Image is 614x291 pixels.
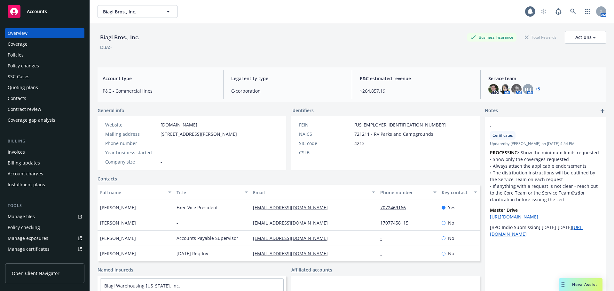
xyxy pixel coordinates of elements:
[299,131,352,137] div: NAICS
[8,39,28,49] div: Coverage
[8,50,24,60] div: Policies
[5,3,84,20] a: Accounts
[536,87,540,91] a: +5
[581,5,594,18] a: Switch app
[5,138,84,144] div: Billing
[5,244,84,254] a: Manage certificates
[490,122,585,129] span: -
[8,211,35,222] div: Manage files
[299,149,352,156] div: CSLB
[354,131,433,137] span: 721211 - RV Parks and Campgrounds
[492,133,513,138] span: Certificates
[103,8,158,15] span: Biagi Bros., Inc.
[8,72,29,82] div: SSC Cases
[8,158,40,168] div: Billing updates
[161,122,197,128] a: [DOMAIN_NAME]
[448,204,455,211] span: Yes
[552,5,565,18] a: Report a Bug
[380,235,387,241] a: -
[105,131,158,137] div: Mailing address
[575,31,596,43] div: Actions
[522,33,560,41] div: Total Rewards
[567,5,579,18] a: Search
[253,220,333,226] a: [EMAIL_ADDRESS][DOMAIN_NAME]
[8,115,55,125] div: Coverage gap analysis
[565,31,606,44] button: Actions
[8,93,26,103] div: Contacts
[5,115,84,125] a: Coverage gap analysis
[161,140,162,147] span: -
[98,107,124,114] span: General info
[488,75,601,82] span: Service team
[5,50,84,60] a: Policies
[525,86,531,93] span: HB
[5,169,84,179] a: Account charges
[177,204,218,211] span: Exec Vice President
[103,88,216,94] span: P&C - Commercial lines
[448,219,454,226] span: No
[100,44,112,50] div: DBA: -
[8,244,50,254] div: Manage certificates
[100,189,164,196] div: Full name
[511,84,522,94] img: photo
[104,283,180,289] a: Biagi Warehousing [US_STATE], Inc.
[5,255,84,265] a: Manage claims
[161,149,162,156] span: -
[490,214,538,220] a: [URL][DOMAIN_NAME]
[161,158,162,165] span: -
[174,185,250,200] button: Title
[448,235,454,241] span: No
[559,278,602,291] button: Nova Assist
[8,255,40,265] div: Manage claims
[5,93,84,103] a: Contacts
[98,33,142,42] div: Biagi Bros., Inc.
[380,250,387,257] a: -
[360,88,473,94] span: $264,857.19
[5,39,84,49] a: Coverage
[5,72,84,82] a: SSC Cases
[100,235,136,241] span: [PERSON_NAME]
[12,270,59,277] span: Open Client Navigator
[253,235,333,241] a: [EMAIL_ADDRESS][DOMAIN_NAME]
[5,233,84,243] a: Manage exposures
[8,104,41,114] div: Contract review
[5,82,84,93] a: Quoting plans
[231,88,344,94] span: C-corporation
[103,75,216,82] span: Account type
[98,175,117,182] a: Contacts
[177,235,238,241] span: Accounts Payable Supervisor
[537,5,550,18] a: Start snowing
[5,211,84,222] a: Manage files
[299,140,352,147] div: SIC code
[5,203,84,209] div: Tools
[27,9,47,14] span: Accounts
[439,185,480,200] button: Key contact
[500,84,510,94] img: photo
[98,266,133,273] a: Named insureds
[5,180,84,190] a: Installment plans
[8,180,45,190] div: Installment plans
[490,224,601,237] p: [BPO Indio Submission] [DATE]-[DATE]
[5,61,84,71] a: Policy changes
[8,82,38,93] div: Quoting plans
[98,5,177,18] button: Biagi Bros., Inc.
[105,121,158,128] div: Website
[105,149,158,156] div: Year business started
[8,169,43,179] div: Account charges
[380,189,429,196] div: Phone number
[100,250,136,257] span: [PERSON_NAME]
[490,141,601,147] span: Updated by [PERSON_NAME] on [DATE] 4:54 PM
[559,278,567,291] div: Drag to move
[291,266,332,273] a: Affiliated accounts
[490,207,518,213] strong: Master Drive
[177,189,241,196] div: Title
[8,61,39,71] div: Policy changes
[5,222,84,233] a: Policy checking
[354,149,356,156] span: -
[8,28,28,38] div: Overview
[380,204,411,211] a: 7072469166
[360,75,473,82] span: P&C estimated revenue
[100,204,136,211] span: [PERSON_NAME]
[231,75,344,82] span: Legal entity type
